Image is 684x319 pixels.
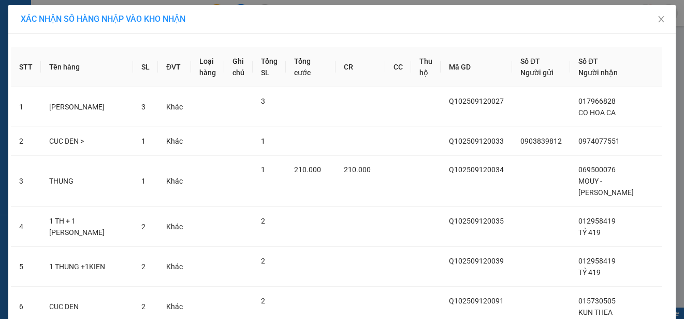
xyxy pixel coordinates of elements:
[578,68,618,77] span: Người nhận
[41,207,133,247] td: 1 TH + 1 [PERSON_NAME]
[261,297,265,305] span: 2
[411,47,441,87] th: Thu hộ
[578,165,616,174] span: 069500076
[578,57,598,65] span: Số ĐT
[578,97,616,105] span: 017966828
[158,87,191,127] td: Khác
[578,308,613,316] span: KUN THEA
[21,14,185,24] span: XÁC NHẬN SỐ HÀNG NHẬP VÀO KHO NHẬN
[449,297,504,305] span: Q102509120091
[520,57,540,65] span: Số ĐT
[578,257,616,265] span: 012958419
[158,207,191,247] td: Khác
[344,165,371,174] span: 210.000
[141,223,145,231] span: 2
[158,47,191,87] th: ĐVT
[578,217,616,225] span: 012958419
[11,47,41,87] th: STT
[441,47,512,87] th: Mã GD
[578,228,601,237] span: TỶ 419
[224,47,253,87] th: Ghi chú
[41,156,133,207] td: THUNG
[578,297,616,305] span: 015730505
[41,87,133,127] td: [PERSON_NAME]
[133,47,158,87] th: SL
[578,177,634,197] span: MOUY - [PERSON_NAME]
[158,156,191,207] td: Khác
[520,137,562,145] span: 0903839812
[141,103,145,111] span: 3
[449,165,504,174] span: Q102509120034
[11,156,41,207] td: 3
[141,302,145,311] span: 2
[286,47,336,87] th: Tổng cước
[158,127,191,156] td: Khác
[11,87,41,127] td: 1
[578,137,620,145] span: 0974077551
[657,15,665,23] span: close
[41,127,133,156] td: CUC DEN >
[449,137,504,145] span: Q102509120033
[261,97,265,105] span: 3
[253,47,286,87] th: Tổng SL
[41,47,133,87] th: Tên hàng
[141,262,145,271] span: 2
[141,137,145,145] span: 1
[261,137,265,145] span: 1
[191,47,224,87] th: Loại hàng
[578,268,601,276] span: TỶ 419
[385,47,411,87] th: CC
[336,47,385,87] th: CR
[578,108,616,117] span: CO HOA CA
[261,165,265,174] span: 1
[261,257,265,265] span: 2
[41,247,133,287] td: 1 THUNG +1KIEN
[261,217,265,225] span: 2
[449,257,504,265] span: Q102509120039
[11,247,41,287] td: 5
[11,127,41,156] td: 2
[520,68,554,77] span: Người gửi
[294,165,321,174] span: 210.000
[449,217,504,225] span: Q102509120035
[449,97,504,105] span: Q102509120027
[11,207,41,247] td: 4
[141,177,145,185] span: 1
[647,5,676,34] button: Close
[158,247,191,287] td: Khác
